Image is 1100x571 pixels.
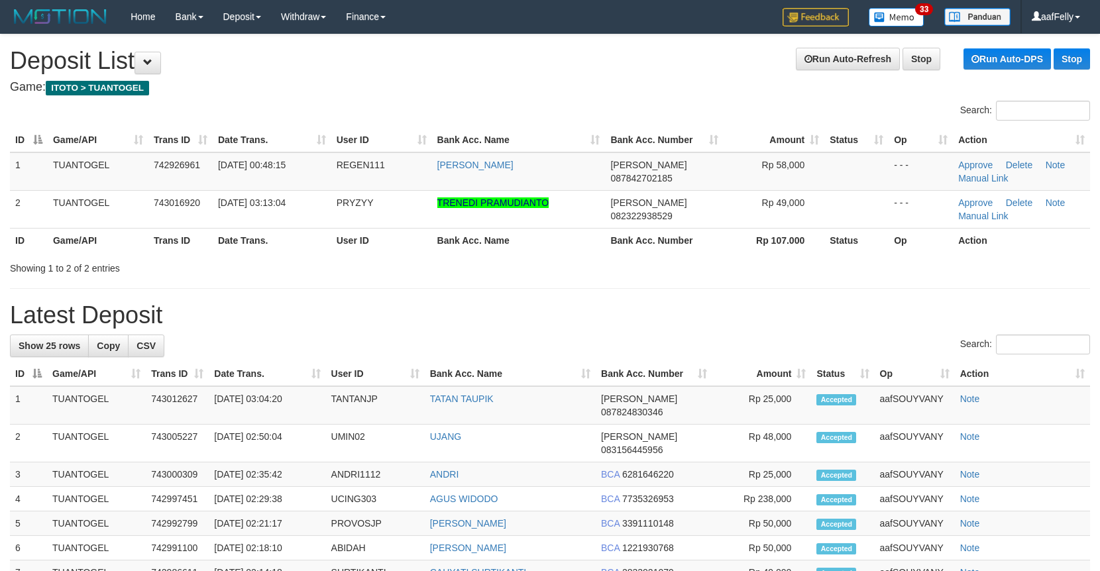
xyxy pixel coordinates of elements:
span: BCA [601,518,620,529]
span: Copy [97,340,120,351]
td: ANDRI1112 [326,462,425,487]
th: Bank Acc. Name: activate to sort column ascending [432,128,606,152]
span: Copy 6281646220 to clipboard [622,469,674,480]
th: Date Trans.: activate to sort column ascending [213,128,331,152]
img: panduan.png [944,8,1011,26]
th: Status: activate to sort column ascending [824,128,889,152]
td: 2 [10,425,47,462]
th: Action: activate to sort column ascending [955,362,1090,386]
a: TATAN TAUPIK [430,393,494,404]
span: PRYZYY [337,197,374,208]
td: - - - [889,190,953,228]
th: Bank Acc. Number: activate to sort column ascending [596,362,712,386]
th: User ID [331,228,432,252]
span: Rp 49,000 [762,197,805,208]
th: Amount: activate to sort column ascending [724,128,824,152]
td: TUANTOGEL [47,386,146,425]
a: Show 25 rows [10,335,89,357]
td: UCING303 [326,487,425,511]
th: User ID: activate to sort column ascending [331,128,432,152]
td: [DATE] 02:50:04 [209,425,325,462]
th: Op: activate to sort column ascending [875,362,955,386]
span: 742926961 [154,160,200,170]
th: Bank Acc. Name: activate to sort column ascending [425,362,596,386]
th: Action [953,228,1090,252]
a: [PERSON_NAME] [437,160,514,170]
td: aafSOUYVANY [875,386,955,425]
span: Copy 3391110148 to clipboard [622,518,674,529]
th: Status [824,228,889,252]
td: aafSOUYVANY [875,536,955,560]
span: Accepted [816,519,856,530]
a: Note [960,493,980,504]
span: [PERSON_NAME] [601,431,677,442]
a: Stop [903,48,940,70]
h4: Game: [10,81,1090,94]
td: [DATE] 02:35:42 [209,462,325,487]
a: Note [960,431,980,442]
th: ID: activate to sort column descending [10,128,48,152]
th: Trans ID [148,228,213,252]
span: Accepted [816,543,856,554]
h1: Latest Deposit [10,302,1090,329]
span: Copy 082322938529 to clipboard [610,211,672,221]
td: aafSOUYVANY [875,487,955,511]
a: Note [960,518,980,529]
td: Rp 25,000 [712,386,811,425]
img: Button%20Memo.svg [869,8,924,26]
td: 5 [10,511,47,536]
span: [PERSON_NAME] [610,197,687,208]
td: Rp 50,000 [712,536,811,560]
a: Note [1046,197,1066,208]
span: Copy 087842702185 to clipboard [610,173,672,183]
td: 3 [10,462,47,487]
a: Manual Link [958,173,1009,183]
a: Note [1046,160,1066,170]
th: Bank Acc. Name [432,228,606,252]
span: Copy 7735326953 to clipboard [622,493,674,504]
span: BCA [601,493,620,504]
a: ANDRI [430,469,459,480]
th: Bank Acc. Number: activate to sort column ascending [605,128,724,152]
span: [PERSON_NAME] [610,160,687,170]
th: Game/API [48,228,148,252]
a: Approve [958,197,993,208]
td: Rp 25,000 [712,462,811,487]
td: aafSOUYVANY [875,425,955,462]
span: Accepted [816,470,856,481]
h1: Deposit List [10,48,1090,74]
div: Showing 1 to 2 of 2 entries [10,256,449,275]
th: Date Trans. [213,228,331,252]
td: TUANTOGEL [48,152,148,191]
span: Copy 1221930768 to clipboard [622,543,674,553]
span: [DATE] 03:13:04 [218,197,286,208]
td: Rp 48,000 [712,425,811,462]
label: Search: [960,335,1090,354]
th: Rp 107.000 [724,228,824,252]
span: Show 25 rows [19,340,80,351]
td: aafSOUYVANY [875,462,955,487]
td: TUANTOGEL [47,487,146,511]
span: BCA [601,543,620,553]
th: Trans ID: activate to sort column ascending [148,128,213,152]
span: [DATE] 00:48:15 [218,160,286,170]
td: 6 [10,536,47,560]
td: 742991100 [146,536,209,560]
a: Delete [1006,197,1032,208]
td: TUANTOGEL [47,462,146,487]
td: TUANTOGEL [48,190,148,228]
td: 4 [10,487,47,511]
span: Accepted [816,394,856,405]
input: Search: [996,335,1090,354]
td: 743005227 [146,425,209,462]
td: [DATE] 02:21:17 [209,511,325,536]
a: Manual Link [958,211,1009,221]
td: UMIN02 [326,425,425,462]
a: Run Auto-Refresh [796,48,900,70]
td: Rp 50,000 [712,511,811,536]
th: Game/API: activate to sort column ascending [48,128,148,152]
td: TANTANJP [326,386,425,425]
td: 1 [10,386,47,425]
td: 743000309 [146,462,209,487]
td: 1 [10,152,48,191]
